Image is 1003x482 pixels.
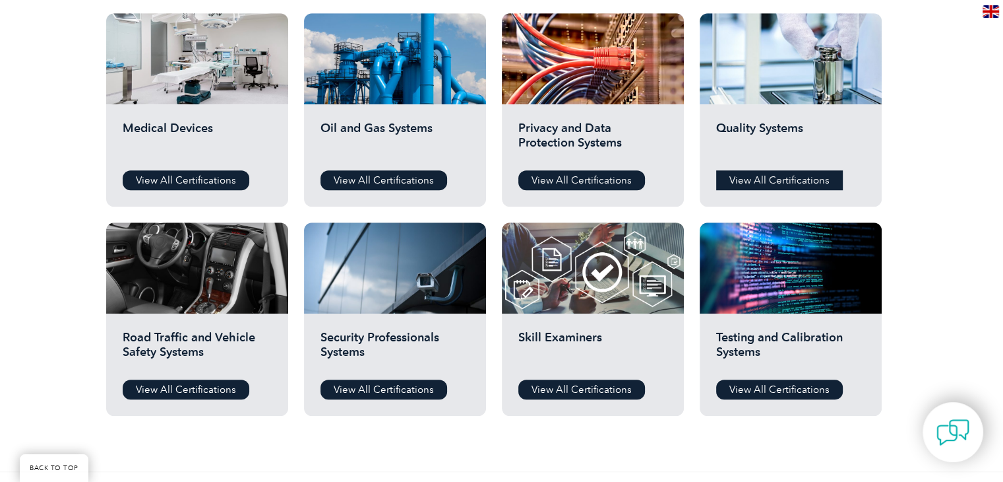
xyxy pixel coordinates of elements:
a: View All Certifications [716,170,843,190]
a: View All Certifications [518,380,645,399]
a: View All Certifications [123,170,249,190]
a: View All Certifications [716,380,843,399]
a: View All Certifications [123,380,249,399]
h2: Quality Systems [716,121,865,160]
h2: Privacy and Data Protection Systems [518,121,667,160]
h2: Oil and Gas Systems [320,121,470,160]
a: View All Certifications [320,170,447,190]
img: en [983,5,999,18]
h2: Medical Devices [123,121,272,160]
a: BACK TO TOP [20,454,88,482]
h2: Testing and Calibration Systems [716,330,865,370]
h2: Security Professionals Systems [320,330,470,370]
img: contact-chat.png [936,416,969,449]
a: View All Certifications [320,380,447,399]
a: View All Certifications [518,170,645,190]
h2: Road Traffic and Vehicle Safety Systems [123,330,272,370]
h2: Skill Examiners [518,330,667,370]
